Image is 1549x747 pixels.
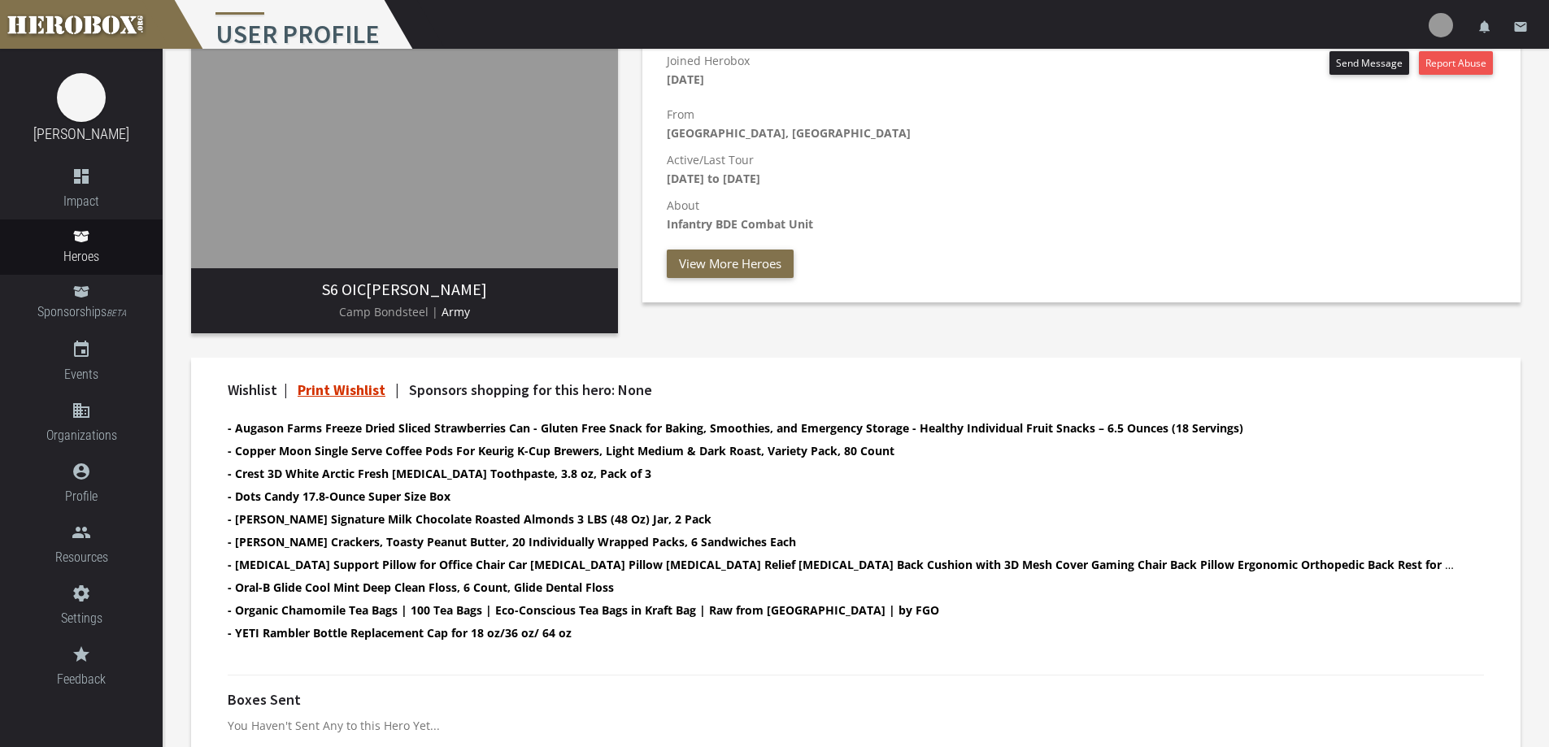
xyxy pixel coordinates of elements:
[1477,20,1492,34] i: notifications
[284,380,288,399] span: |
[667,51,750,89] p: Joined Herobox
[1513,20,1528,34] i: email
[228,441,1455,460] li: Copper Moon Single Serve Coffee Pods For Keurig K-Cup Brewers, Light Medium & Dark Roast, Variety...
[228,489,450,504] b: - Dots Candy 17.8-Ounce Super Size Box
[228,716,1484,735] p: You Haven't Sent Any to this Hero Yet...
[667,72,704,87] b: [DATE]
[107,308,126,319] small: BETA
[322,279,366,299] span: S6 OIC
[667,105,1496,142] p: From
[228,382,1455,398] h4: Wishlist
[228,443,894,458] b: - Copper Moon Single Serve Coffee Pods For Keurig K-Cup Brewers, Light Medium & Dark Roast, Varie...
[228,532,1455,551] li: Lance Sandwich Crackers, Toasty Peanut Butter, 20 Individually Wrapped Packs, 6 Sandwiches Each
[298,380,385,399] a: Print Wishlist
[228,419,1455,437] li: Augason Farms Freeze Dried Sliced Strawberries Can - Gluten Free Snack for Baking, Smoothies, and...
[667,125,911,141] b: [GEOGRAPHIC_DATA], [GEOGRAPHIC_DATA]
[228,601,1455,619] li: Organic Chamomile Tea Bags | 100 Tea Bags | Eco-Conscious Tea Bags in Kraft Bag | Raw from Egypt ...
[1429,13,1453,37] img: user-image
[339,304,438,319] span: Camp Bondsteel |
[409,380,652,399] span: Sponsors shopping for this hero: None
[228,464,1455,483] li: Crest 3D White Arctic Fresh Teeth Whitening Toothpaste, 3.8 oz, Pack of 3
[228,534,796,549] b: - [PERSON_NAME] Crackers, Toasty Peanut Butter, 20 Individually Wrapped Packs, 6 Sandwiches Each
[442,304,470,319] span: Army
[667,150,1496,188] p: Active/Last Tour
[228,580,614,595] b: - Oral-B Glide Cool Mint Deep Clean Floss, 6 Count, Glide Dental Floss
[228,692,301,708] h4: Boxes Sent
[1329,51,1409,75] button: Send Message
[33,125,129,142] a: [PERSON_NAME]
[228,578,1455,597] li: Oral-B Glide Cool Mint Deep Clean Floss, 6 Count, Glide Dental Floss
[1419,51,1493,75] button: Report Abuse
[228,623,1455,642] li: YETI Rambler Bottle Replacement Cap for 18 oz/36 oz/ 64 oz
[228,510,1455,528] li: Kirkland Signature Milk Chocolate Roasted Almonds 3 LBS (48 Oz) Jar, 2 Pack
[395,380,399,399] span: |
[228,557,1538,572] b: - [MEDICAL_DATA] Support Pillow for Office Chair Car [MEDICAL_DATA] Pillow [MEDICAL_DATA] Relief ...
[228,466,651,481] b: - Crest 3D White Arctic Fresh [MEDICAL_DATA] Toothpaste, 3.8 oz, Pack of 3
[228,420,1243,436] b: - Augason Farms Freeze Dried Sliced Strawberries Can - Gluten Free Snack for Baking, Smoothies, a...
[228,511,711,527] b: - [PERSON_NAME] Signature Milk Chocolate Roasted Almonds 3 LBS (48 Oz) Jar, 2 Pack
[228,487,1455,506] li: Dots Candy 17.8-Ounce Super Size Box
[228,602,939,618] b: - Organic Chamomile Tea Bags | 100 Tea Bags | Eco-Conscious Tea Bags in Kraft Bag | Raw from [GEO...
[667,216,813,232] b: Infantry BDE Combat Unit
[204,280,605,298] h3: [PERSON_NAME]
[228,625,572,641] b: - YETI Rambler Bottle Replacement Cap for 18 oz/36 oz/ 64 oz
[57,73,106,122] img: image
[228,555,1455,574] li: Lumbar Support Pillow for Office Chair Car Lumbar Pillow Lower Back Pain Relief Memory Foam Back ...
[667,250,794,278] button: View More Heroes
[667,196,1496,233] p: About
[667,171,760,186] b: [DATE] to [DATE]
